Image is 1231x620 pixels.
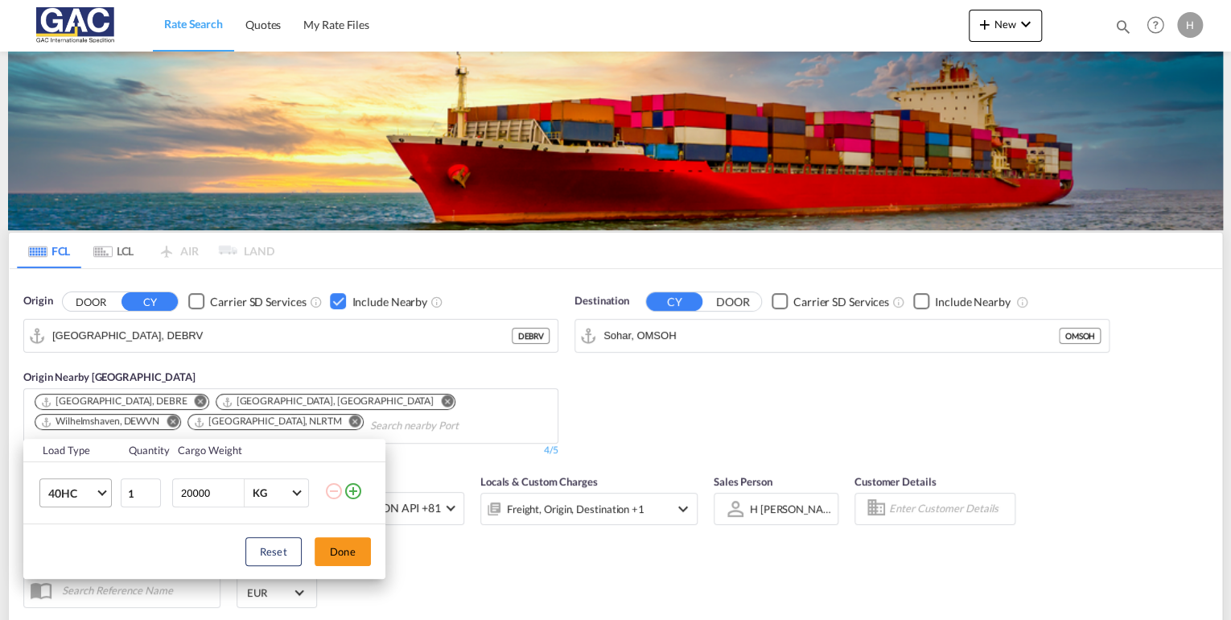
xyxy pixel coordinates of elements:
[253,486,267,499] div: KG
[121,478,161,507] input: Qty
[344,482,363,501] md-icon: icon-plus-circle-outline
[23,439,119,462] th: Load Type
[48,486,95,502] span: 40HC
[179,479,244,506] input: Enter Weight
[39,478,112,507] md-select: Choose: 40HC
[119,439,169,462] th: Quantity
[324,482,344,501] md-icon: icon-minus-circle-outline
[245,537,302,566] button: Reset
[315,537,371,566] button: Done
[178,443,315,457] div: Cargo Weight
